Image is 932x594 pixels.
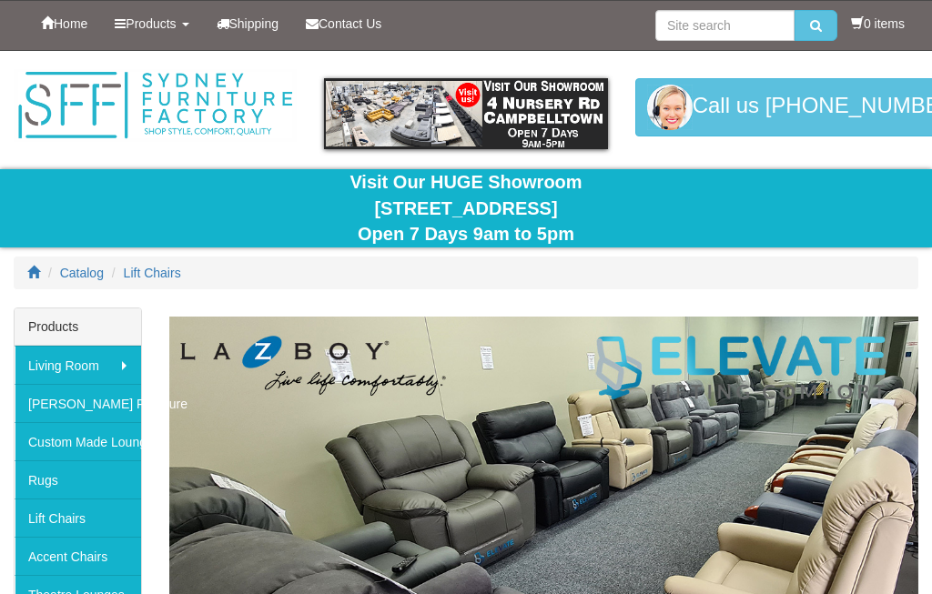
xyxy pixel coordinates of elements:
[27,1,101,46] a: Home
[851,15,905,33] li: 0 items
[15,308,141,346] div: Products
[126,16,176,31] span: Products
[655,10,795,41] input: Site search
[15,422,141,460] a: Custom Made Lounges
[15,537,141,575] a: Accent Chairs
[15,498,141,537] a: Lift Chairs
[124,266,181,280] a: Lift Chairs
[229,16,279,31] span: Shipping
[14,69,297,142] img: Sydney Furniture Factory
[319,16,381,31] span: Contact Us
[15,460,141,498] a: Rugs
[324,78,607,149] img: showroom.gif
[54,16,87,31] span: Home
[292,1,395,46] a: Contact Us
[15,384,141,422] a: [PERSON_NAME] Furniture
[101,1,202,46] a: Products
[60,266,104,280] a: Catalog
[14,169,918,247] div: Visit Our HUGE Showroom [STREET_ADDRESS] Open 7 Days 9am to 5pm
[15,346,141,384] a: Living Room
[203,1,293,46] a: Shipping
